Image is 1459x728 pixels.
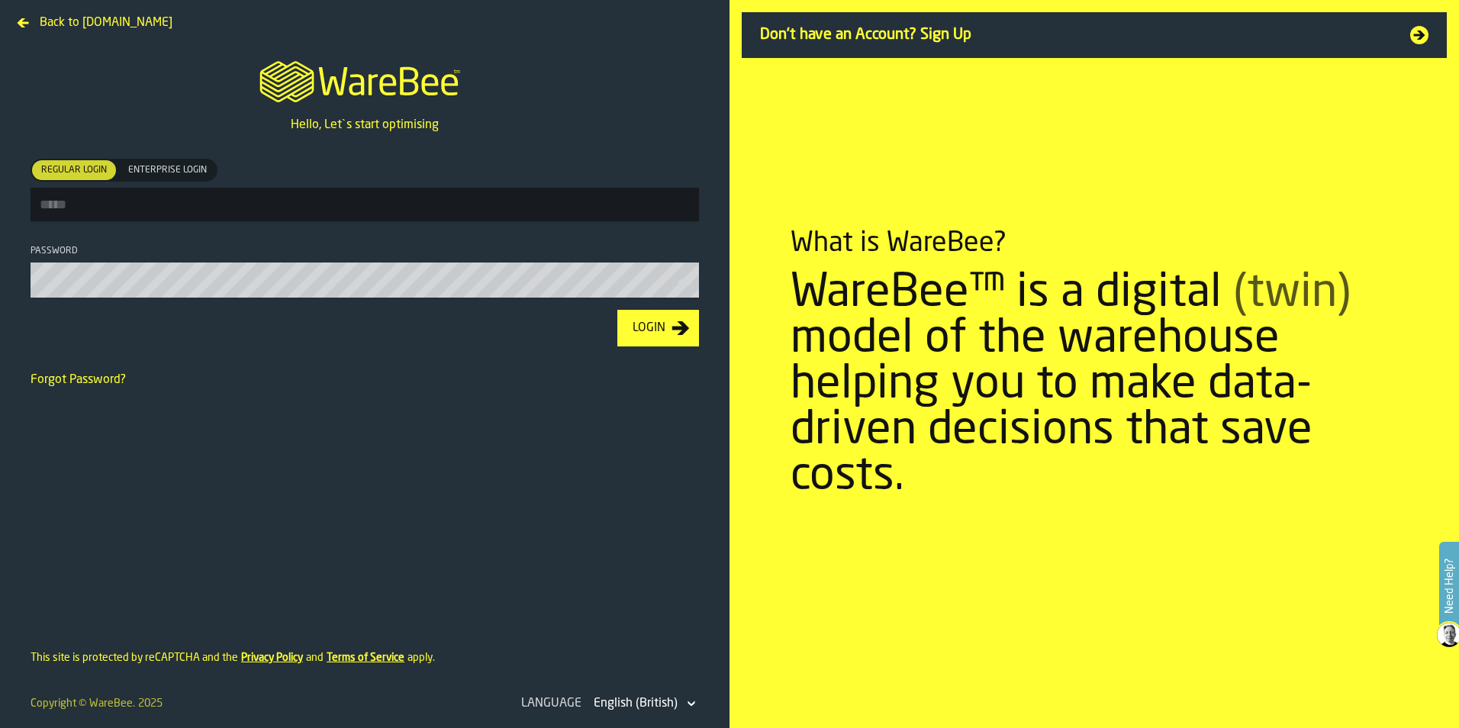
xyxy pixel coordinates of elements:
label: button-switch-multi-Enterprise Login [118,159,217,182]
a: Terms of Service [327,652,404,663]
div: Language [518,694,585,713]
label: button-switch-multi-Regular Login [31,159,118,182]
a: Privacy Policy [241,652,303,663]
a: Forgot Password? [31,374,126,386]
div: Login [626,319,672,337]
div: thumb [119,160,216,180]
a: Don't have an Account? Sign Up [742,12,1447,58]
div: What is WareBee? [791,228,1006,259]
span: Copyright © [31,698,86,709]
input: button-toolbar-[object Object] [31,188,699,221]
span: Back to [DOMAIN_NAME] [40,14,172,32]
a: Back to [DOMAIN_NAME] [12,12,179,24]
button: button-toolbar-Password [678,275,696,290]
a: logo-header [246,43,483,116]
label: button-toolbar-Password [31,246,699,298]
label: Need Help? [1441,543,1457,629]
div: DropdownMenuValue-en-GB [594,694,678,713]
span: (twin) [1233,271,1351,317]
div: LanguageDropdownMenuValue-en-GB [518,691,699,716]
div: thumb [32,160,116,180]
span: Regular Login [35,163,113,177]
span: 2025 [138,698,163,709]
label: button-toolbar-[object Object] [31,159,699,221]
input: button-toolbar-Password [31,263,699,298]
span: Enterprise Login [122,163,213,177]
button: button-Login [617,310,699,346]
span: Don't have an Account? Sign Up [760,24,1392,46]
div: WareBee™ is a digital model of the warehouse helping you to make data-driven decisions that save ... [791,271,1398,500]
a: WareBee. [89,698,135,709]
p: Hello, Let`s start optimising [291,116,439,134]
div: Password [31,246,699,256]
